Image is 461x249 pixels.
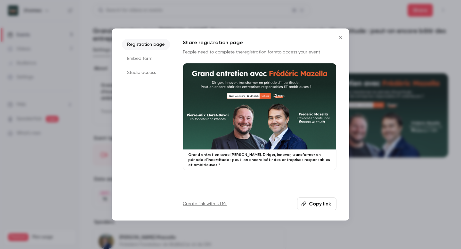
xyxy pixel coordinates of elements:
button: Close [334,31,347,44]
a: registration form [243,50,277,54]
a: Create link with UTMs [183,201,227,207]
li: Studio access [122,67,170,78]
li: Registration page [122,39,170,50]
a: Grand entretien avec [PERSON_NAME]. Diriger, innover, transformer en période d’incertitude : peut... [183,63,336,170]
h1: Share registration page [183,39,336,46]
button: Copy link [297,197,336,210]
li: Embed form [122,53,170,64]
p: Grand entretien avec [PERSON_NAME]. Diriger, innover, transformer en période d’incertitude : peut... [188,152,331,167]
p: People need to complete the to access your event [183,49,336,55]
